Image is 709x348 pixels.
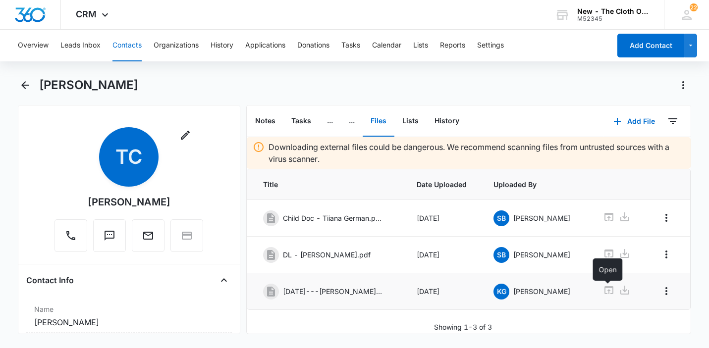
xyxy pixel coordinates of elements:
[263,179,393,190] span: Title
[665,113,681,129] button: Filters
[26,300,232,333] div: Name[PERSON_NAME]
[247,106,283,137] button: Notes
[417,179,470,190] span: Date Uploaded
[434,322,492,332] p: Showing 1-3 of 3
[341,30,360,61] button: Tasks
[132,235,164,243] a: Email
[593,258,623,281] div: Open
[319,106,341,137] button: ...
[34,316,224,328] dd: [PERSON_NAME]
[76,9,97,19] span: CRM
[112,30,142,61] button: Contacts
[405,200,482,237] td: [DATE]
[690,3,698,11] div: notifications count
[55,219,87,252] button: Call
[372,30,401,61] button: Calendar
[440,30,465,61] button: Reports
[245,30,285,61] button: Applications
[283,213,382,223] p: Child Doc - Tiiana German.pdf
[363,106,394,137] button: Files
[26,274,74,286] h4: Contact Info
[34,304,224,314] label: Name
[211,30,233,61] button: History
[93,219,126,252] button: Text
[132,219,164,252] button: Email
[39,78,138,93] h1: [PERSON_NAME]
[99,127,159,187] span: TC
[513,213,570,223] p: [PERSON_NAME]
[493,284,509,299] span: KG
[405,237,482,273] td: [DATE]
[283,286,382,297] p: [DATE]---[PERSON_NAME]---9434636106194282882109.pdf
[88,195,170,209] div: [PERSON_NAME]
[513,286,570,297] p: [PERSON_NAME]
[283,249,371,260] p: DL - [PERSON_NAME].pdf
[658,210,674,226] button: Overflow Menu
[658,283,674,299] button: Overflow Menu
[18,30,49,61] button: Overview
[394,106,427,137] button: Lists
[283,106,319,137] button: Tasks
[493,247,509,263] span: SB
[60,30,101,61] button: Leads Inbox
[18,77,33,93] button: Back
[675,77,691,93] button: Actions
[297,30,329,61] button: Donations
[55,235,87,243] a: Call
[577,7,650,15] div: account name
[617,34,684,57] button: Add Contact
[477,30,504,61] button: Settings
[93,235,126,243] a: Text
[269,141,685,165] p: Downloading external files could be dangerous. We recommend scanning files from untrusted sources...
[658,247,674,262] button: Overflow Menu
[493,210,509,226] span: SB
[154,30,199,61] button: Organizations
[216,272,232,288] button: Close
[427,106,467,137] button: History
[413,30,428,61] button: Lists
[577,15,650,22] div: account id
[405,273,482,310] td: [DATE]
[603,109,665,133] button: Add File
[690,3,698,11] span: 22
[493,179,579,190] span: Uploaded By
[513,249,570,260] p: [PERSON_NAME]
[341,106,363,137] button: ...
